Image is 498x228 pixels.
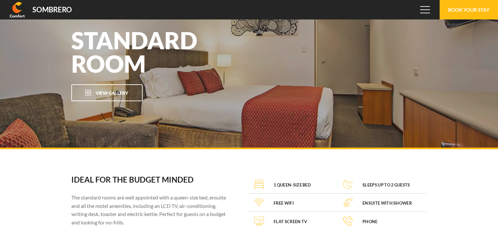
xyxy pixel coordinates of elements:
[10,2,25,18] img: Comfort Inn & Suites Sombrero
[71,193,231,226] p: The standard rooms are well appointed with a queen-size bed, ensuite and all the motel amenities,...
[362,182,410,188] h4: Sleeps up to 2 guests
[254,179,264,189] img: 1 queen-size bed
[343,198,353,207] img: Ensuite with shower
[343,216,353,226] img: Phone
[85,90,91,96] img: Open Gallery
[362,200,412,206] h4: Ensuite with shower
[71,84,143,101] button: View Gallery
[32,6,72,13] div: Sombrero
[274,182,311,188] h4: 1 queen-size bed
[274,200,294,206] h4: FREE WiFi
[71,29,250,75] h1: Standard Room
[96,90,128,96] span: View Gallery
[71,175,231,184] h3: Ideal for the budget minded
[420,6,430,13] span: Menu
[254,216,264,226] img: Flat screen TV
[343,179,353,189] img: Sleeps up to 2 guests
[274,219,307,224] h4: Flat screen TV
[362,219,378,224] h4: Phone
[254,198,264,207] img: FREE WiFi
